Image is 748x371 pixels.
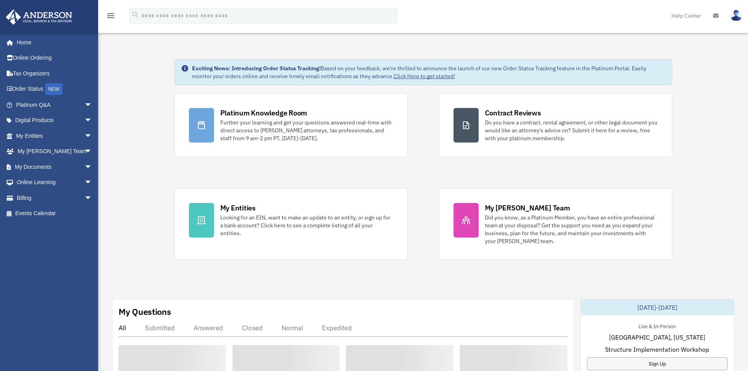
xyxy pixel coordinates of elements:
[4,9,75,25] img: Anderson Advisors Platinum Portal
[5,159,104,175] a: My Documentsarrow_drop_down
[5,144,104,159] a: My [PERSON_NAME] Teamarrow_drop_down
[5,113,104,128] a: Digital Productsarrow_drop_down
[119,306,171,318] div: My Questions
[632,322,682,330] div: Live & In-Person
[587,357,728,370] a: Sign Up
[220,119,393,142] div: Further your learning and get your questions answered real-time with direct access to [PERSON_NAM...
[394,73,455,80] a: Click Here to get started!
[145,324,175,332] div: Submitted
[194,324,223,332] div: Answered
[730,10,742,21] img: User Pic
[605,345,709,354] span: Structure Implementation Workshop
[220,108,307,118] div: Platinum Knowledge Room
[485,203,570,213] div: My [PERSON_NAME] Team
[192,65,321,72] strong: Exciting News: Introducing Order Status Tracking!
[84,159,100,175] span: arrow_drop_down
[106,14,115,20] a: menu
[439,188,672,260] a: My [PERSON_NAME] Team Did you know, as a Platinum Member, you have an entire professional team at...
[119,324,126,332] div: All
[174,188,408,260] a: My Entities Looking for an EIN, want to make an update to an entity, or sign up for a bank accoun...
[485,108,541,118] div: Contract Reviews
[5,50,104,66] a: Online Ordering
[5,81,104,97] a: Order StatusNEW
[106,11,115,20] i: menu
[439,93,672,157] a: Contract Reviews Do you have a contract, rental agreement, or other legal document you would like...
[84,144,100,160] span: arrow_drop_down
[485,119,658,142] div: Do you have a contract, rental agreement, or other legal document you would like an attorney's ad...
[282,324,303,332] div: Normal
[5,35,100,50] a: Home
[84,190,100,206] span: arrow_drop_down
[5,206,104,221] a: Events Calendar
[220,214,393,237] div: Looking for an EIN, want to make an update to an entity, or sign up for a bank account? Click her...
[84,128,100,144] span: arrow_drop_down
[5,66,104,81] a: Tax Organizers
[5,128,104,144] a: My Entitiesarrow_drop_down
[84,175,100,191] span: arrow_drop_down
[322,324,352,332] div: Expedited
[5,97,104,113] a: Platinum Q&Aarrow_drop_down
[5,190,104,206] a: Billingarrow_drop_down
[581,300,734,315] div: [DATE]-[DATE]
[609,333,705,342] span: [GEOGRAPHIC_DATA], [US_STATE]
[242,324,263,332] div: Closed
[84,113,100,129] span: arrow_drop_down
[84,97,100,113] span: arrow_drop_down
[45,83,62,95] div: NEW
[5,175,104,190] a: Online Learningarrow_drop_down
[220,203,256,213] div: My Entities
[485,214,658,245] div: Did you know, as a Platinum Member, you have an entire professional team at your disposal? Get th...
[192,64,666,80] div: Based on your feedback, we're thrilled to announce the launch of our new Order Status Tracking fe...
[174,93,408,157] a: Platinum Knowledge Room Further your learning and get your questions answered real-time with dire...
[131,11,140,19] i: search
